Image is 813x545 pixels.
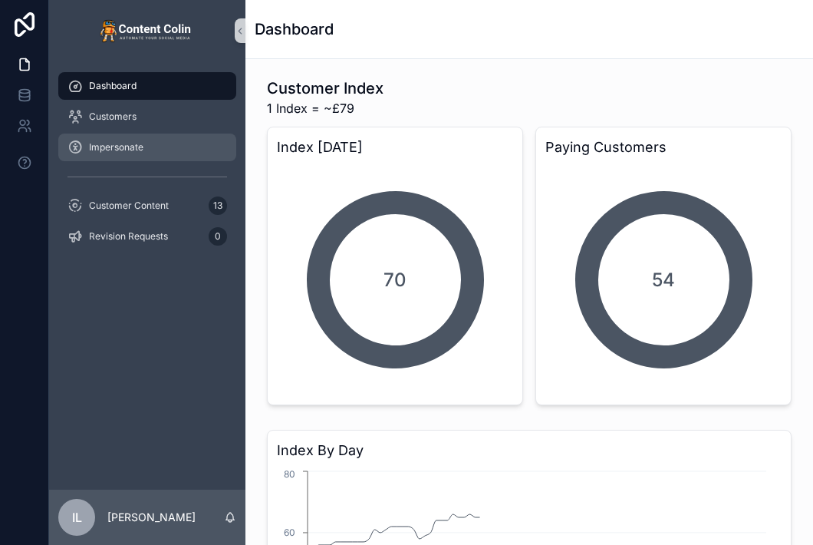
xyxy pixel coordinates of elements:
span: Customers [89,111,137,123]
span: 54 [652,268,675,292]
span: IL [72,508,82,527]
div: 13 [209,197,227,215]
span: 1 Index = ~£79 [267,99,383,117]
div: scrollable content [49,61,245,270]
span: Revision Requests [89,230,168,243]
a: Customer Content13 [58,192,236,220]
span: Dashboard [89,80,137,92]
h1: Customer Index [267,78,383,99]
a: Customers [58,103,236,130]
a: Impersonate [58,134,236,161]
span: Impersonate [89,141,143,154]
tspan: 80 [284,468,295,480]
h1: Dashboard [255,18,334,40]
img: App logo [100,18,195,43]
h3: Index [DATE] [277,137,513,158]
h3: Paying Customers [545,137,782,158]
span: Customer Content [89,200,169,212]
p: [PERSON_NAME] [107,510,196,525]
div: 0 [209,227,227,246]
span: 70 [383,268,406,292]
a: Dashboard [58,72,236,100]
tspan: 60 [284,527,295,538]
h3: Index By Day [277,440,782,461]
a: Revision Requests0 [58,223,236,250]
